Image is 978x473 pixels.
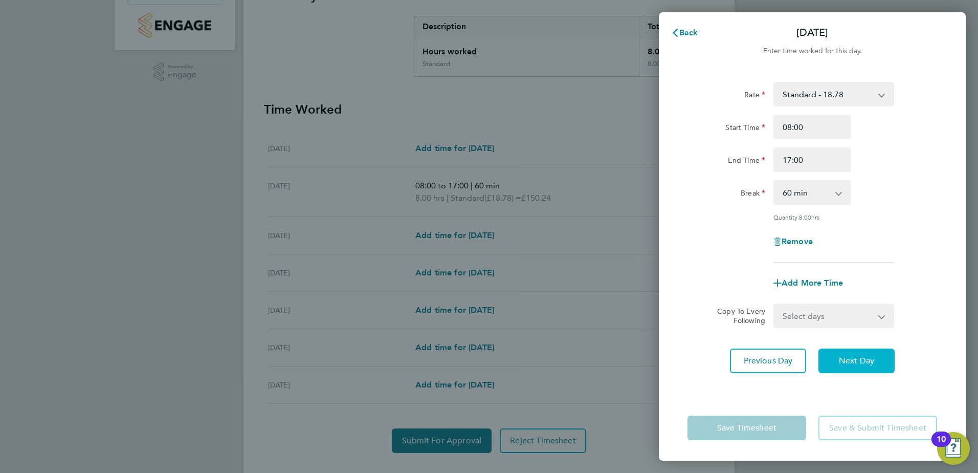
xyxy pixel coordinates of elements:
input: E.g. 18:00 [773,147,851,172]
label: End Time [728,156,765,168]
label: Break [741,188,765,201]
div: 10 [937,439,946,453]
label: Rate [744,90,765,102]
button: Next Day [818,349,895,373]
button: Previous Day [730,349,806,373]
span: Previous Day [744,356,793,366]
div: Enter time worked for this day. [659,45,966,57]
button: Back [661,23,708,43]
button: Open Resource Center, 10 new notifications [937,432,970,465]
span: Back [679,28,698,37]
span: Add More Time [782,278,843,288]
button: Add More Time [773,279,843,287]
span: Next Day [839,356,874,366]
label: Start Time [725,123,765,135]
div: Quantity: hrs [773,213,894,221]
p: [DATE] [796,26,828,40]
span: 8.00 [799,213,811,221]
input: E.g. 08:00 [773,115,851,139]
span: Remove [782,236,813,246]
button: Remove [773,238,813,246]
label: Copy To Every Following [709,307,765,325]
